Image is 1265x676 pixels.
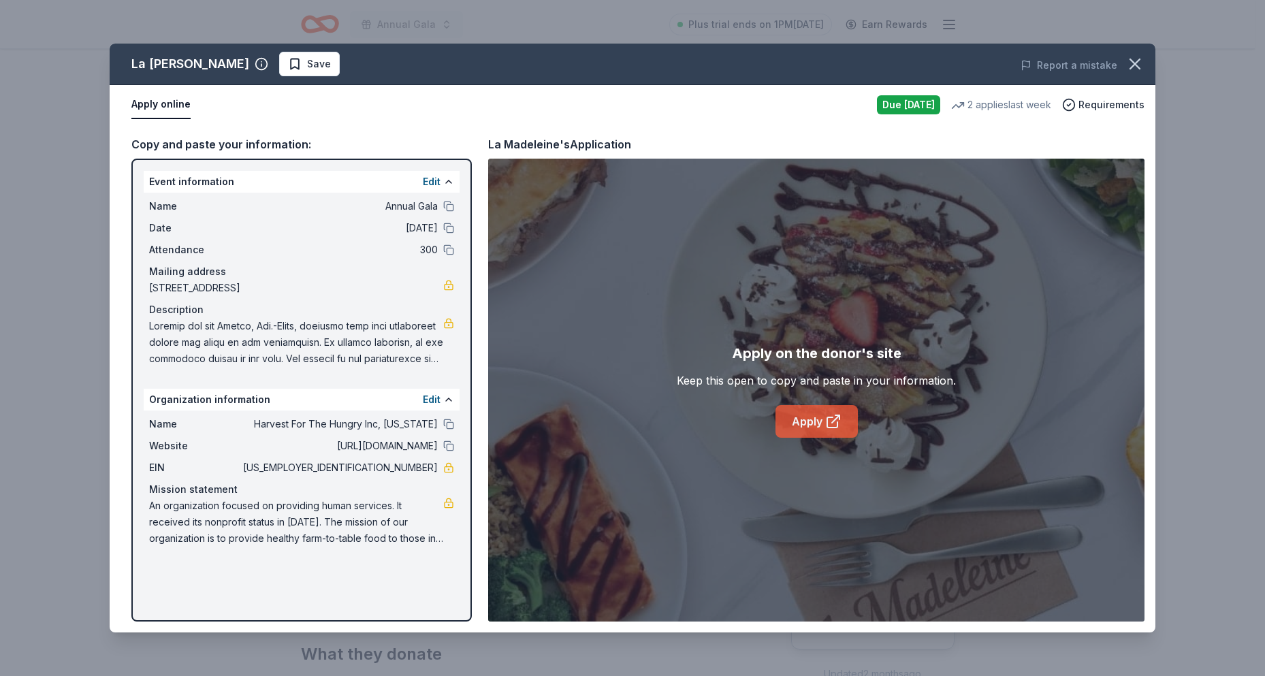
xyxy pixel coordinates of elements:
div: Keep this open to copy and paste in your information. [677,372,956,389]
span: An organization focused on providing human services. It received its nonprofit status in [DATE]. ... [149,498,443,547]
button: Requirements [1062,97,1144,113]
button: Apply online [131,91,191,119]
span: Date [149,220,240,236]
span: [US_EMPLOYER_IDENTIFICATION_NUMBER] [240,460,438,476]
div: Copy and paste your information: [131,135,472,153]
button: Edit [423,391,441,408]
div: Apply on the donor's site [732,342,901,364]
span: Loremip dol sit Ametco, Adi.-Elits, doeiusmo temp inci utlaboreet dolore mag aliqu en adm veniamq... [149,318,443,367]
span: Name [149,198,240,214]
button: Edit [423,174,441,190]
span: Harvest For The Hungry Inc, [US_STATE] [240,416,438,432]
div: Mission statement [149,481,454,498]
span: Attendance [149,242,240,258]
span: Name [149,416,240,432]
span: 300 [240,242,438,258]
span: Requirements [1078,97,1144,113]
div: 2 applies last week [951,97,1051,113]
span: Annual Gala [240,198,438,214]
div: La Madeleine's Application [488,135,631,153]
span: [URL][DOMAIN_NAME] [240,438,438,454]
button: Report a mistake [1021,57,1117,74]
span: Save [307,56,331,72]
span: Website [149,438,240,454]
div: Description [149,302,454,318]
span: [STREET_ADDRESS] [149,280,443,296]
div: Due [DATE] [877,95,940,114]
button: Save [279,52,340,76]
div: Mailing address [149,263,454,280]
span: [DATE] [240,220,438,236]
div: Event information [144,171,460,193]
span: EIN [149,460,240,476]
div: Organization information [144,389,460,411]
div: La [PERSON_NAME] [131,53,249,75]
a: Apply [775,405,858,438]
